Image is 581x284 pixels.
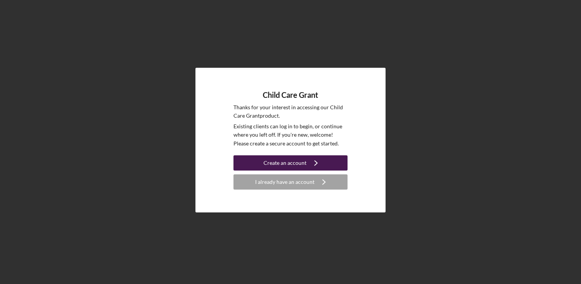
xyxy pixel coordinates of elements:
p: Thanks for your interest in accessing our Child Care Grant product. [233,103,348,120]
button: Create an account [233,155,348,171]
div: I already have an account [255,174,314,190]
h4: Child Care Grant [263,91,318,99]
button: I already have an account [233,174,348,190]
p: Existing clients can log in to begin, or continue where you left off. If you're new, welcome! Ple... [233,122,348,148]
a: Create an account [233,155,348,172]
div: Create an account [264,155,306,171]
